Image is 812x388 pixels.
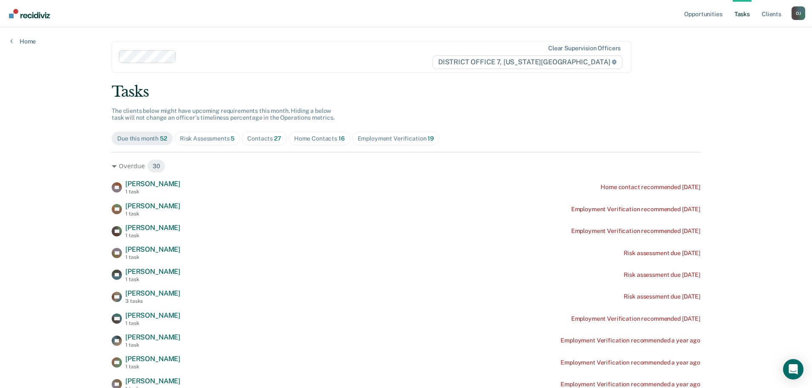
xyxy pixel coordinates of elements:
[624,271,700,279] div: Risk assessment due [DATE]
[231,135,234,142] span: 5
[792,6,805,20] button: Profile dropdown button
[125,320,180,326] div: 1 task
[180,135,235,142] div: Risk Assessments
[792,6,805,20] div: O J
[125,245,180,253] span: [PERSON_NAME]
[571,315,700,322] div: Employment Verification recommended [DATE]
[125,355,180,363] span: [PERSON_NAME]
[125,233,180,239] div: 1 task
[125,211,180,217] div: 1 task
[125,311,180,319] span: [PERSON_NAME]
[294,135,345,142] div: Home Contacts
[433,55,622,69] span: DISTRICT OFFICE 7, [US_STATE][GEOGRAPHIC_DATA]
[112,83,700,101] div: Tasks
[112,159,700,173] div: Overdue 30
[624,250,700,257] div: Risk assessment due [DATE]
[125,342,180,348] div: 1 task
[571,206,700,213] div: Employment Verification recommended [DATE]
[125,377,180,385] span: [PERSON_NAME]
[125,189,180,195] div: 1 task
[125,276,180,282] div: 1 task
[112,107,335,121] span: The clients below might have upcoming requirements this month. Hiding a below task will not chang...
[624,293,700,300] div: Risk assessment due [DATE]
[783,359,803,379] div: Open Intercom Messenger
[561,359,700,366] div: Employment Verification recommended a year ago
[274,135,281,142] span: 27
[338,135,345,142] span: 16
[125,298,180,304] div: 3 tasks
[125,364,180,370] div: 1 task
[125,254,180,260] div: 1 task
[561,337,700,344] div: Employment Verification recommended a year ago
[125,267,180,276] span: [PERSON_NAME]
[9,9,50,18] img: Recidiviz
[358,135,434,142] div: Employment Verification
[125,333,180,341] span: [PERSON_NAME]
[548,45,621,52] div: Clear supervision officers
[561,381,700,388] div: Employment Verification recommended a year ago
[117,135,167,142] div: Due this month
[571,227,700,235] div: Employment Verification recommended [DATE]
[10,37,36,45] a: Home
[147,159,166,173] span: 30
[247,135,281,142] div: Contacts
[125,202,180,210] span: [PERSON_NAME]
[125,180,180,188] span: [PERSON_NAME]
[601,184,700,191] div: Home contact recommended [DATE]
[160,135,167,142] span: 52
[428,135,434,142] span: 19
[125,289,180,297] span: [PERSON_NAME]
[125,224,180,232] span: [PERSON_NAME]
